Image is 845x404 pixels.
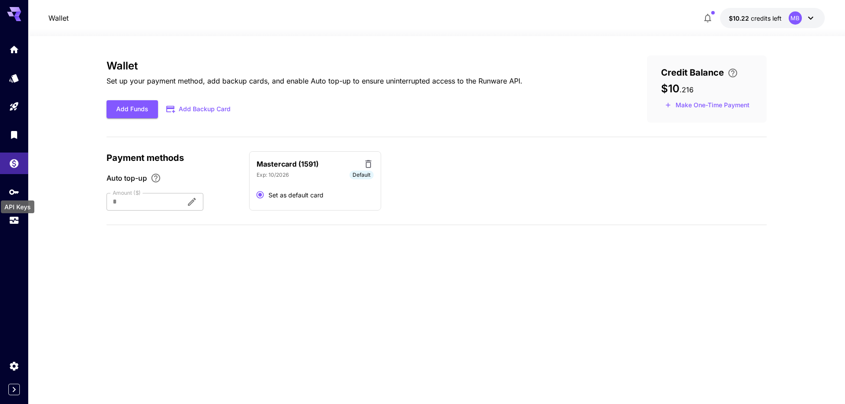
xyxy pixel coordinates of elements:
h3: Wallet [107,60,522,72]
div: MB [789,11,802,25]
div: Home [9,41,19,52]
p: Exp: 10/2026 [257,171,289,179]
button: Add Backup Card [158,101,240,118]
div: Library [9,127,19,138]
a: Wallet [48,13,69,23]
p: Mastercard (1591) [257,159,319,169]
span: Set as default card [268,190,323,200]
button: Make a one-time, non-recurring payment [661,98,753,112]
div: Playground [9,98,19,109]
div: Models [9,70,19,81]
span: Auto top-up [107,173,147,183]
button: Expand sidebar [8,384,20,395]
span: credits left [751,15,782,22]
nav: breadcrumb [48,13,69,23]
label: Amount ($) [113,189,141,197]
button: Add Funds [107,100,158,118]
div: API Keys [9,186,19,197]
button: Enter your card details and choose an Auto top-up amount to avoid service interruptions. We'll au... [724,68,742,78]
div: Usage [9,215,19,226]
div: API Keys [1,200,34,213]
span: $10 [661,82,680,95]
span: $10.22 [729,15,751,22]
span: . 216 [680,85,694,94]
span: Default [349,171,374,179]
button: Enable Auto top-up to ensure uninterrupted service. We'll automatically bill the chosen amount wh... [147,173,165,183]
div: $10.216 [729,14,782,23]
div: Settings [9,360,19,371]
div: Wallet [9,155,19,166]
p: Set up your payment method, add backup cards, and enable Auto top-up to ensure uninterrupted acce... [107,76,522,86]
button: $10.216MB [720,8,825,28]
span: Credit Balance [661,66,724,79]
p: Payment methods [107,151,239,164]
